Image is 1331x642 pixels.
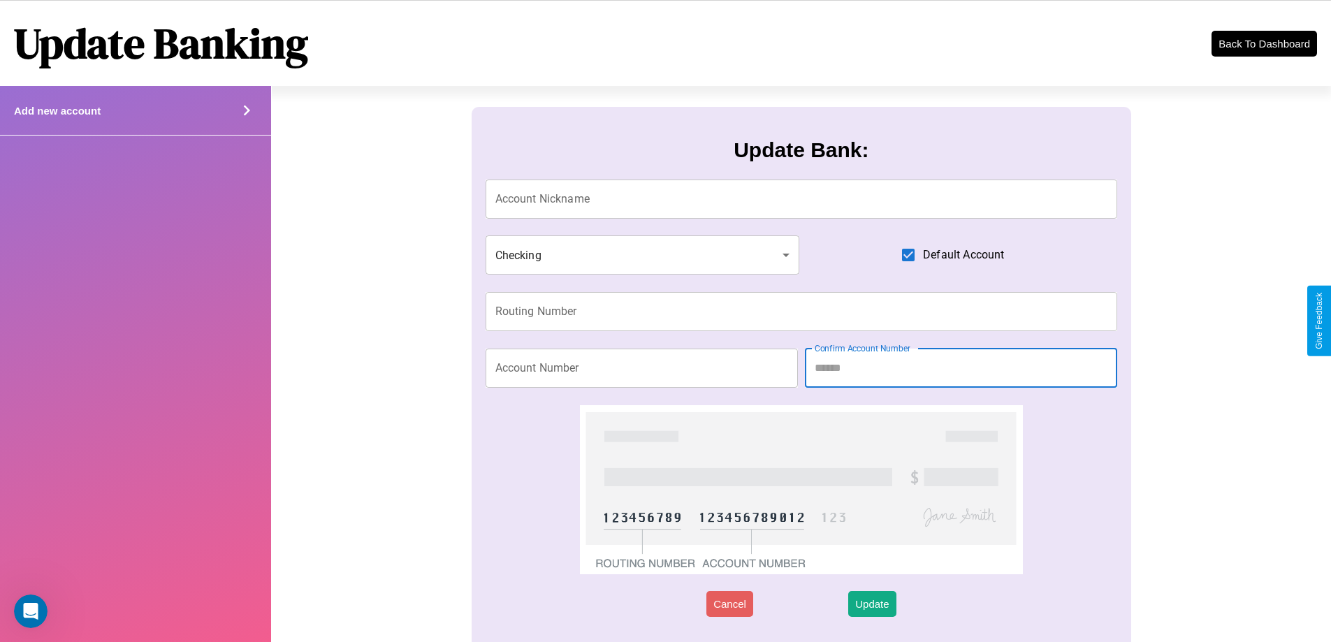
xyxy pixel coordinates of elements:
[486,235,800,275] div: Checking
[734,138,868,162] h3: Update Bank:
[1314,293,1324,349] div: Give Feedback
[580,405,1022,574] img: check
[706,591,753,617] button: Cancel
[1212,31,1317,57] button: Back To Dashboard
[848,591,896,617] button: Update
[14,594,48,628] iframe: Intercom live chat
[14,105,101,117] h4: Add new account
[14,15,308,72] h1: Update Banking
[815,342,910,354] label: Confirm Account Number
[923,247,1004,263] span: Default Account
